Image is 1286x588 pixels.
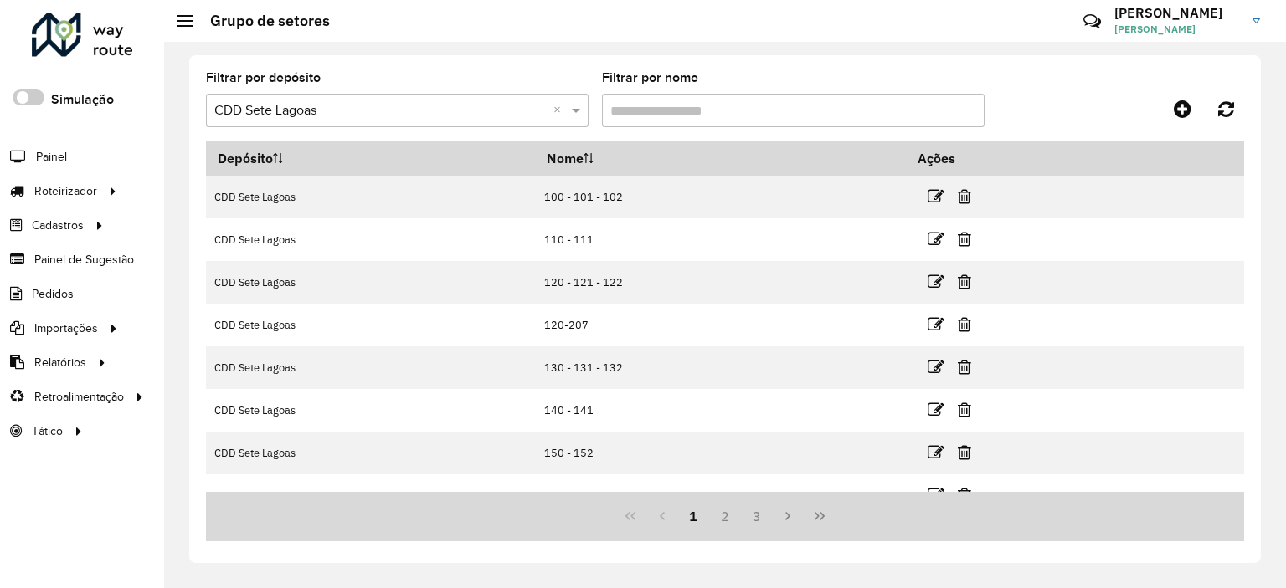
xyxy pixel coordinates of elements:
[553,100,568,120] span: Clear all
[958,270,971,293] a: Excluir
[928,483,944,506] a: Editar
[928,441,944,463] a: Editar
[958,228,971,250] a: Excluir
[536,304,906,346] td: 120-207
[193,12,330,30] h2: Grupo de setores
[536,474,906,517] td: 151 - 153
[804,500,836,532] button: Last Page
[958,313,971,335] a: Excluir
[958,185,971,207] a: Excluir
[928,355,944,378] a: Editar
[34,388,124,406] span: Retroalimentação
[32,285,74,303] span: Pedidos
[536,432,906,474] td: 150 - 152
[206,474,536,517] td: CDD Sete Lagoas
[536,141,906,176] th: Nome
[958,398,971,421] a: Excluir
[536,261,906,304] td: 120 - 121 - 122
[928,313,944,335] a: Editar
[958,483,971,506] a: Excluir
[32,422,63,440] span: Tático
[741,500,773,532] button: 3
[206,304,536,346] td: CDD Sete Lagoas
[34,182,97,200] span: Roteirizador
[51,89,114,110] label: Simulação
[709,500,741,532] button: 2
[206,141,536,176] th: Depósito
[906,141,1006,176] th: Ações
[773,500,805,532] button: Next Page
[206,218,536,261] td: CDD Sete Lagoas
[34,320,98,337] span: Importações
[1114,22,1240,37] span: [PERSON_NAME]
[1114,5,1240,21] h3: [PERSON_NAME]
[958,355,971,378] a: Excluir
[206,68,321,88] label: Filtrar por depósito
[206,261,536,304] td: CDD Sete Lagoas
[677,500,709,532] button: 1
[206,389,536,432] td: CDD Sete Lagoas
[602,68,698,88] label: Filtrar por nome
[206,346,536,389] td: CDD Sete Lagoas
[536,218,906,261] td: 110 - 111
[1074,3,1110,39] a: Contato Rápido
[34,251,134,268] span: Painel de Sugestão
[536,176,906,218] td: 100 - 101 - 102
[958,441,971,463] a: Excluir
[206,176,536,218] td: CDD Sete Lagoas
[928,398,944,421] a: Editar
[928,270,944,293] a: Editar
[536,389,906,432] td: 140 - 141
[34,354,86,371] span: Relatórios
[536,346,906,389] td: 130 - 131 - 132
[32,217,84,234] span: Cadastros
[36,148,67,166] span: Painel
[928,185,944,207] a: Editar
[206,432,536,474] td: CDD Sete Lagoas
[928,228,944,250] a: Editar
